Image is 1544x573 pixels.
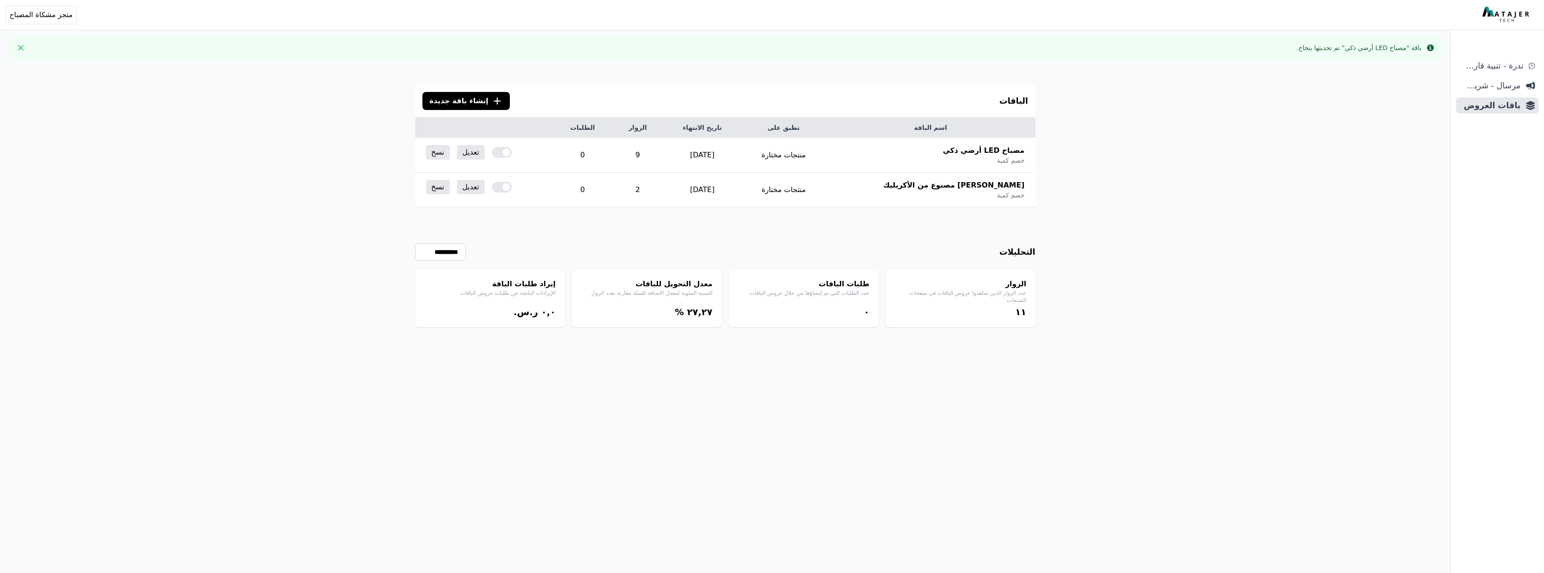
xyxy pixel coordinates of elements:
bdi: ۰,۰ [541,307,555,317]
img: MatajerTech Logo [1482,7,1531,23]
div: باقة "مصباح LED أرضي ذكي" تم تحديثها بنجاح. [1297,43,1421,52]
span: إنشاء باقة جديدة [430,96,489,106]
td: [DATE] [663,173,741,207]
span: % [675,307,684,317]
th: اسم الباقة [826,118,1035,138]
th: تاريخ الانتهاء [663,118,741,138]
td: منتجات مختارة [741,173,826,207]
span: ندرة - تنبية قارب علي النفاذ [1460,60,1523,72]
a: تعديل [457,145,485,160]
p: عدد الطلبات التي تم إنشاؤها من خلال عروض الباقات [738,289,870,297]
td: [DATE] [663,138,741,173]
div: ١١ [895,306,1026,318]
td: 9 [612,138,663,173]
h3: التحليلات [999,246,1035,258]
span: ر.س. [513,307,538,317]
iframe: chat widget [1488,517,1544,559]
h4: معدل التحويل للباقات [581,279,713,289]
td: 0 [553,173,612,207]
a: نسخ [426,145,450,160]
th: تطبق على [741,118,826,138]
p: عدد الزوار الذين شاهدوا عروض الباقات في صفحات المنتجات [895,289,1026,304]
button: Close [14,41,28,55]
td: منتجات مختارة [741,138,826,173]
td: 0 [553,138,612,173]
th: الطلبات [553,118,612,138]
span: [PERSON_NAME] مصنوع من الأكريليك [883,180,1025,191]
span: مصباح LED أرضي ذكي [943,145,1025,156]
p: الإيرادات الناتجة عن طلبات عروض الباقات [424,289,556,297]
h4: طلبات الباقات [738,279,870,289]
a: نسخ [426,180,450,194]
button: إنشاء باقة جديدة [422,92,510,110]
h4: إيراد طلبات الباقة [424,279,556,289]
span: باقات العروض [1460,99,1521,112]
div: ۰ [738,306,870,318]
h4: الزوار [895,279,1026,289]
th: الزوار [612,118,663,138]
a: تعديل [457,180,485,194]
span: مرسال - شريط دعاية [1460,79,1521,92]
td: 2 [612,173,663,207]
span: متجر مشكاة المصباح [9,9,73,20]
p: النسبة المئوية لمعدل الاضافة للسلة مقارنة بعدد الزوار [581,289,713,297]
h3: الباقات [999,95,1028,107]
span: خصم كمية [997,191,1024,200]
bdi: ٢٧,٢٧ [687,307,712,317]
span: خصم كمية [997,156,1024,165]
button: متجر مشكاة المصباح [5,5,77,24]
